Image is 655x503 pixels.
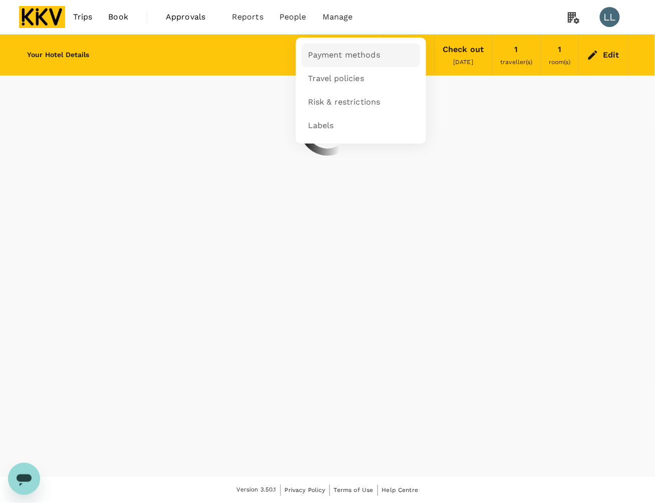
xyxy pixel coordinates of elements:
[108,11,128,23] span: Book
[308,50,380,61] span: Payment methods
[73,11,93,23] span: Trips
[600,7,620,27] div: LL
[308,120,334,132] span: Labels
[515,43,518,57] div: 1
[603,48,619,62] div: Edit
[549,59,570,66] span: room(s)
[382,485,419,496] a: Help Centre
[308,73,364,85] span: Travel policies
[558,43,561,57] div: 1
[8,463,40,495] iframe: Button to launch messaging window
[322,11,353,23] span: Manage
[232,11,263,23] span: Reports
[334,487,374,494] span: Terms of Use
[19,6,65,28] img: KKV Supply Chain Sdn Bhd
[27,50,90,61] h6: Your Hotel Details
[302,91,420,114] a: Risk & restrictions
[302,67,420,91] a: Travel policies
[279,11,306,23] span: People
[382,487,419,494] span: Help Centre
[285,485,325,496] a: Privacy Policy
[501,59,533,66] span: traveller(s)
[453,59,473,66] span: [DATE]
[334,485,374,496] a: Terms of Use
[443,43,484,57] div: Check out
[302,114,420,138] a: Labels
[237,485,276,495] span: Version 3.50.1
[285,487,325,494] span: Privacy Policy
[166,11,216,23] span: Approvals
[308,97,381,108] span: Risk & restrictions
[302,44,420,67] a: Payment methods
